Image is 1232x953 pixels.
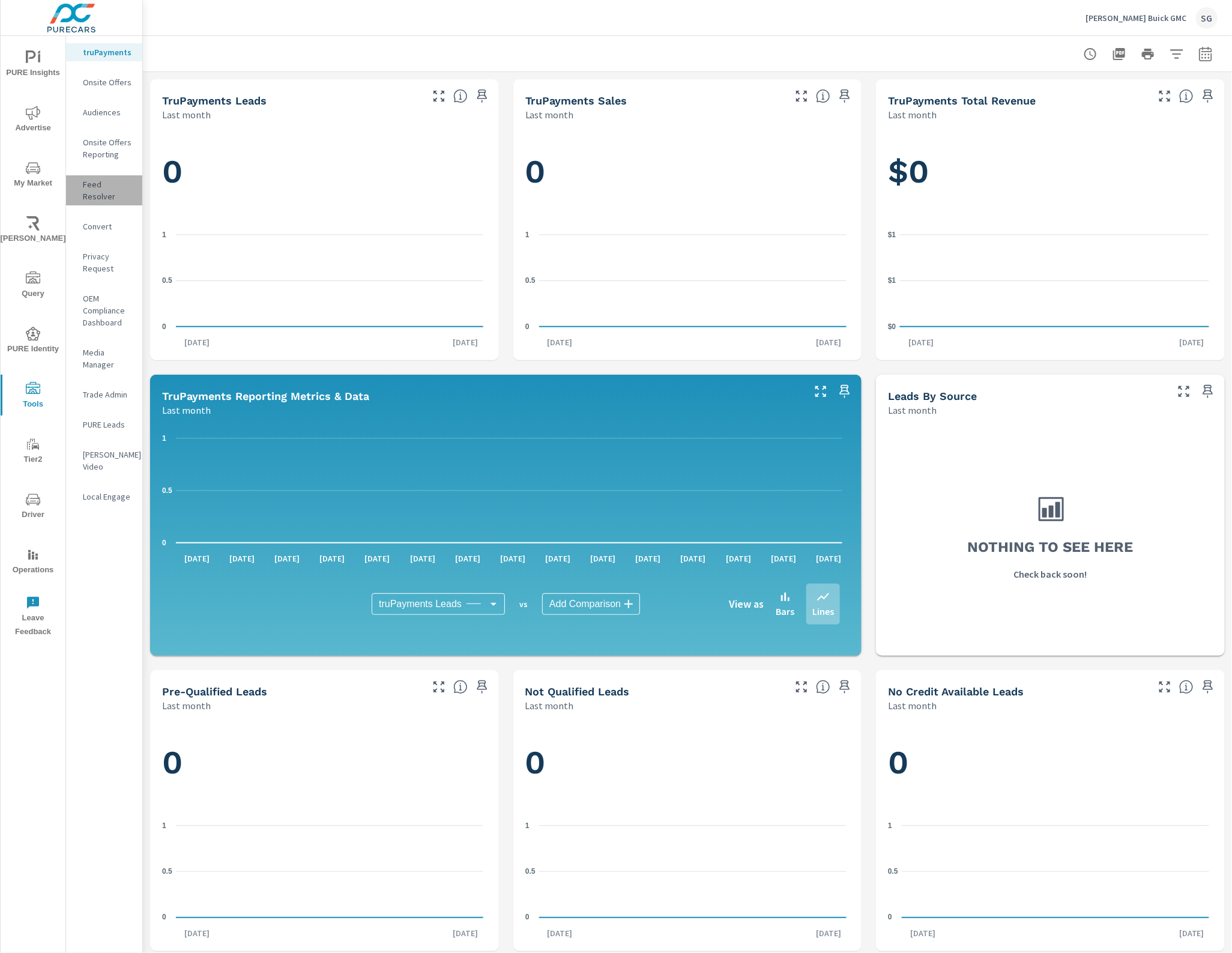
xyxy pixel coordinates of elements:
text: $0 [888,322,896,331]
text: $1 [888,276,896,285]
p: Last month [888,698,937,713]
span: Save this to your personalized report [1198,86,1218,106]
button: Select Date Range [1194,42,1218,66]
span: PURE Insights [4,50,62,80]
h5: truPayments Reporting Metrics & Data [162,390,369,402]
div: PURE Leads [66,416,142,434]
h1: 0 [162,742,487,783]
div: SG [1196,7,1218,29]
text: 0.5 [162,276,172,285]
p: Last month [525,107,574,122]
button: Print Report [1136,42,1160,66]
p: [DATE] [311,552,353,564]
p: [DATE] [445,927,487,939]
button: Make Fullscreen [792,677,811,697]
div: Privacy Request [66,247,142,277]
p: Onsite Offers Reporting [83,136,133,160]
p: Local Engage [83,491,133,503]
p: [DATE] [1171,927,1213,939]
div: [PERSON_NAME] Video [66,446,142,476]
p: [DATE] [539,336,581,348]
p: [DATE] [808,927,850,939]
button: Make Fullscreen [429,677,448,697]
h1: $0 [888,151,1213,192]
p: [DATE] [447,552,489,564]
div: Add Comparison [542,593,640,615]
text: 1 [162,231,166,239]
p: [DATE] [537,552,579,564]
p: [DATE] [221,552,263,564]
p: Trade Admin [83,389,133,401]
p: Check back soon! [1014,567,1087,581]
p: Last month [162,107,211,122]
h1: 0 [888,742,1213,783]
p: [DATE] [717,552,759,564]
p: [DATE] [176,336,218,348]
span: Driver [4,492,62,522]
text: 0 [888,913,892,922]
p: Bars [776,604,794,619]
p: Last month [162,403,211,417]
text: 0.5 [525,276,536,285]
text: 0.5 [888,867,898,876]
p: Audiences [83,106,133,118]
h5: truPayments Sales [525,94,627,107]
div: nav menu [1,36,65,644]
span: Advertise [4,106,62,135]
h5: Not Qualified Leads [525,685,630,698]
p: Privacy Request [83,250,133,274]
div: Local Engage [66,488,142,506]
p: truPayments [83,46,133,58]
span: Save this to your personalized report [473,86,492,106]
p: Media Manager [83,346,133,371]
p: [DATE] [357,552,399,564]
h6: View as [729,598,764,610]
button: Make Fullscreen [792,86,811,106]
span: Save this to your personalized report [1198,382,1218,401]
h5: Pre-Qualified Leads [162,685,267,698]
text: 0.5 [525,867,536,876]
div: Media Manager [66,343,142,374]
span: [PERSON_NAME] [4,216,62,246]
span: Total revenue from sales matched to a truPayments lead. [Source: This data is sourced from the de... [1179,89,1194,103]
span: Operations [4,548,62,577]
p: [DATE] [492,552,534,564]
span: A basic review has been done and approved the credit worthiness of the lead by the configured cre... [453,680,468,694]
span: Number of sales matched to a truPayments lead. [Source: This data is sourced from the dealer's DM... [816,89,830,103]
span: A lead that has been submitted but has not gone through the credit application process. [1179,680,1194,694]
p: OEM Compliance Dashboard [83,292,133,328]
p: [DATE] [808,336,850,348]
span: Tier2 [4,437,62,467]
button: Make Fullscreen [1174,382,1194,401]
text: $1 [888,231,896,239]
p: [DATE] [266,552,308,564]
p: Last month [888,403,937,417]
div: Onsite Offers [66,73,142,91]
button: Make Fullscreen [811,382,830,401]
h5: Leads By Source [888,390,977,402]
span: Leave Feedback [4,596,62,639]
span: Save this to your personalized report [1198,677,1218,697]
h5: truPayments Leads [162,94,267,107]
h3: Nothing to see here [968,537,1134,557]
text: 0 [525,322,530,331]
text: 1 [525,821,530,830]
p: Onsite Offers [83,76,133,88]
span: Query [4,271,62,301]
span: Save this to your personalized report [835,677,854,697]
button: Apply Filters [1165,42,1189,66]
div: Audiences [66,103,142,121]
div: Feed Resolver [66,175,142,205]
span: Save this to your personalized report [473,677,492,697]
p: [DATE] [808,552,850,564]
p: [DATE] [445,336,487,348]
text: 0.5 [162,486,172,495]
p: [DATE] [672,552,714,564]
h5: truPayments Total Revenue [888,94,1036,107]
button: Make Fullscreen [1155,86,1174,106]
h1: 0 [162,151,487,192]
p: [DATE] [582,552,624,564]
h1: 0 [525,742,850,783]
p: [DATE] [176,927,218,939]
p: [PERSON_NAME] Buick GMC [1086,13,1186,23]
